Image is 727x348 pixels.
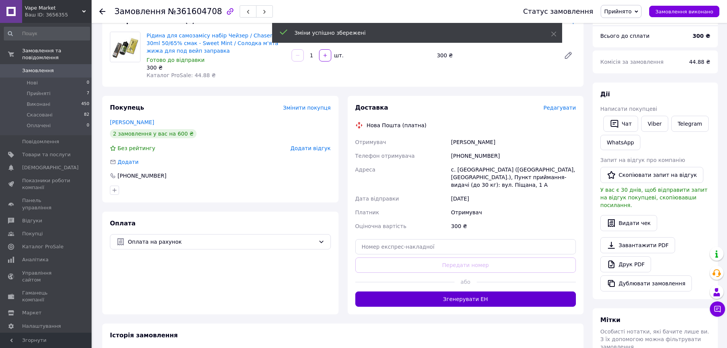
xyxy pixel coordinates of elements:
[355,239,576,254] input: Номер експрес-накладної
[450,206,577,219] div: Отримувач
[27,122,51,129] span: Оплачені
[168,7,222,16] span: №361604708
[600,91,610,98] span: Дії
[450,163,577,192] div: с. [GEOGRAPHIC_DATA] ([GEOGRAPHIC_DATA], [GEOGRAPHIC_DATA].), Пункт приймання-видачі (до 30 кг): ...
[4,27,90,40] input: Пошук
[87,79,89,86] span: 0
[147,32,278,54] a: Рідина для самозамісу набір Чейзер / Chaser 30ml 50/65% смак - Sweet Mint / Солодка м'ята жижа дл...
[600,157,685,163] span: Запит на відгук про компанію
[450,192,577,206] div: [DATE]
[22,309,42,316] span: Маркет
[604,8,632,15] span: Прийнято
[600,256,651,272] a: Друк PDF
[434,50,558,61] div: 300 ₴
[693,33,710,39] b: 300 ₴
[655,9,713,15] span: Замовлення виконано
[22,230,43,237] span: Покупці
[450,135,577,149] div: [PERSON_NAME]
[110,129,197,138] div: 2 замовлення у вас на 600 ₴
[87,122,89,129] span: 0
[117,172,167,180] div: [PHONE_NUMBER]
[114,7,166,16] span: Замовлення
[355,104,388,111] span: Доставка
[649,6,719,17] button: Замовлення виконано
[355,223,406,229] span: Оціночна вартість
[283,105,331,111] span: Змінити покупця
[110,332,178,339] span: Історія замовлення
[87,90,89,97] span: 7
[355,153,415,159] span: Телефон отримувача
[22,256,48,263] span: Аналітика
[22,67,54,74] span: Замовлення
[600,167,703,183] button: Скопіювати запит на відгук
[22,197,71,211] span: Панель управління
[147,72,216,78] span: Каталог ProSale: 44.88 ₴
[25,11,92,18] div: Ваш ID: 3656355
[22,177,71,191] span: Показники роботи компанії
[355,291,576,307] button: Згенерувати ЕН
[84,112,89,118] span: 82
[450,219,577,233] div: 300 ₴
[22,243,63,250] span: Каталог ProSale
[600,275,692,291] button: Дублювати замовлення
[27,90,50,97] span: Прийняті
[450,149,577,163] div: [PHONE_NUMBER]
[22,217,42,224] span: Відгуки
[22,138,59,145] span: Повідомлення
[25,5,82,11] span: Vape Market
[600,215,657,231] button: Видати чек
[365,121,429,129] div: Нова Пошта (платна)
[118,145,155,151] span: Без рейтингу
[355,167,376,173] span: Адреса
[600,135,640,150] a: WhatsApp
[671,116,709,132] a: Telegram
[27,79,38,86] span: Нові
[295,29,532,37] div: Зміни успішно збережені
[332,52,344,59] div: шт.
[523,8,593,15] div: Статус замовлення
[147,57,205,63] span: Готово до відправки
[600,316,621,324] span: Мітки
[110,32,140,62] img: Рідина для самозамісу набір Чейзер / Chaser 30ml 50/65% смак - Sweet Mint / Солодка м'ята жижа дл...
[110,119,154,125] a: [PERSON_NAME]
[355,209,379,215] span: Платник
[603,116,638,132] button: Чат
[355,139,386,145] span: Отримувач
[27,112,53,118] span: Скасовані
[600,237,675,253] a: Завантажити PDF
[600,187,708,208] span: У вас є 30 днів, щоб відправити запит на відгук покупцеві, скопіювавши посилання.
[128,238,315,246] span: Оплата на рахунок
[22,323,61,330] span: Налаштування
[99,8,105,15] div: Повернутися назад
[641,116,668,132] a: Viber
[22,270,71,283] span: Управління сайтом
[561,48,576,63] a: Редагувати
[600,59,664,65] span: Комісія за замовлення
[455,278,477,286] span: або
[22,164,79,171] span: [DEMOGRAPHIC_DATA]
[710,301,725,317] button: Чат з покупцем
[290,145,330,151] span: Додати відгук
[110,220,135,227] span: Оплата
[600,106,657,112] span: Написати покупцеві
[543,105,576,111] span: Редагувати
[22,47,92,61] span: Замовлення та повідомлення
[118,159,139,165] span: Додати
[27,101,50,108] span: Виконані
[22,151,71,158] span: Товари та послуги
[689,59,710,65] span: 44.88 ₴
[600,33,650,39] span: Всього до сплати
[81,101,89,108] span: 450
[110,104,144,111] span: Покупець
[147,64,285,71] div: 300 ₴
[355,196,399,202] span: Дата відправки
[22,290,71,303] span: Гаманець компанії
